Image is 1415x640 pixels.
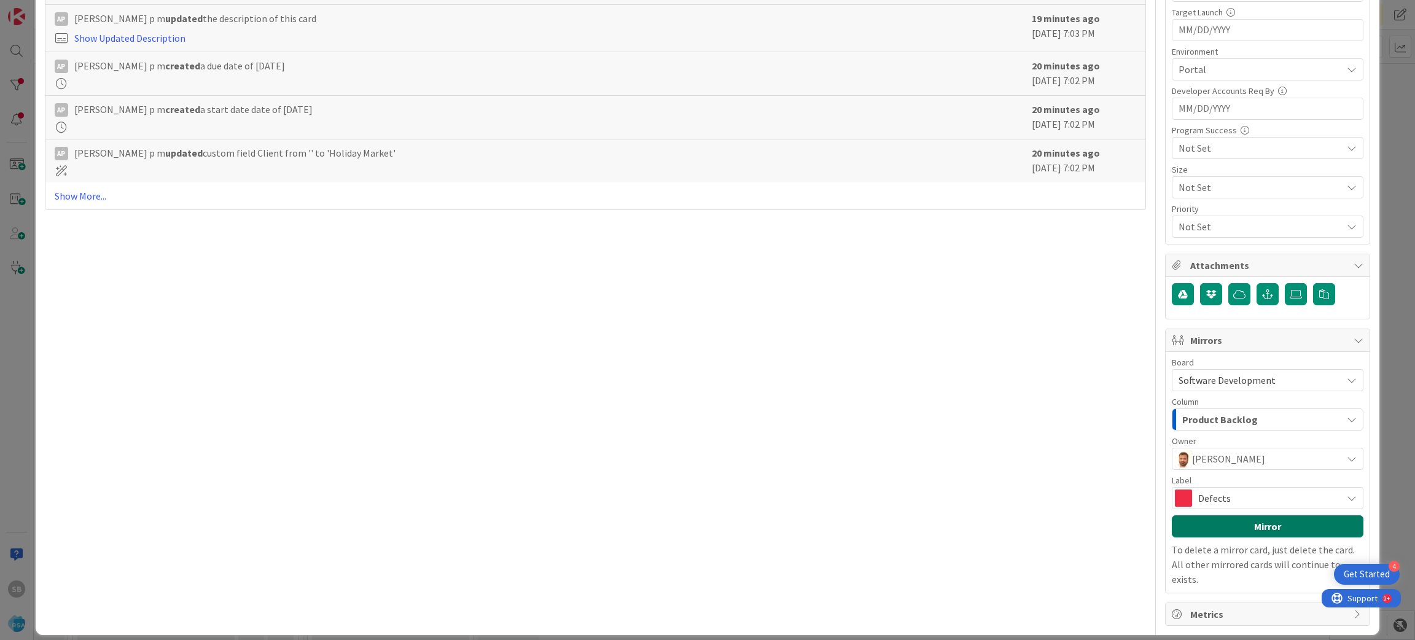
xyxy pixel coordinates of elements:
[1172,47,1363,56] div: Environment
[55,12,68,26] div: Ap
[165,147,203,159] b: updated
[74,11,316,26] span: [PERSON_NAME] p m the description of this card
[55,189,1137,203] a: Show More...
[1172,397,1199,406] span: Column
[1032,11,1136,45] div: [DATE] 7:03 PM
[55,60,68,73] div: Ap
[1172,542,1363,587] p: To delete a mirror card, just delete the card. All other mirrored cards will continue to exists.
[74,32,185,44] a: Show Updated Description
[1032,58,1136,89] div: [DATE] 7:02 PM
[74,58,285,73] span: [PERSON_NAME] p m a due date of [DATE]
[1172,126,1363,135] div: Program Success
[165,60,200,72] b: created
[74,102,313,117] span: [PERSON_NAME] p m a start date date of [DATE]
[1198,490,1336,507] span: Defects
[1192,451,1265,466] span: [PERSON_NAME]
[1172,437,1196,445] span: Owner
[165,12,203,25] b: updated
[62,5,68,15] div: 9+
[1175,450,1192,467] img: AS
[1032,60,1100,72] b: 20 minutes ago
[1179,374,1276,386] span: Software Development
[55,103,68,117] div: Ap
[1032,103,1100,115] b: 20 minutes ago
[1172,87,1363,95] div: Developer Accounts Req By
[1389,561,1400,572] div: 4
[1190,607,1347,622] span: Metrics
[1032,102,1136,133] div: [DATE] 7:02 PM
[1344,568,1390,580] div: Get Started
[1172,205,1363,213] div: Priority
[1172,476,1191,485] span: Label
[1179,218,1336,235] span: Not Set
[1190,258,1347,273] span: Attachments
[1182,412,1258,427] span: Product Backlog
[1032,147,1100,159] b: 20 minutes ago
[1172,8,1363,17] div: Target Launch
[1179,141,1342,155] span: Not Set
[26,2,56,17] span: Support
[1179,62,1342,77] span: Portal
[1172,515,1363,537] button: Mirror
[1179,20,1357,41] input: MM/DD/YYYY
[1179,98,1357,119] input: MM/DD/YYYY
[74,146,396,160] span: [PERSON_NAME] p m custom field Client from '' to 'Holiday Market'
[1334,564,1400,585] div: Open Get Started checklist, remaining modules: 4
[1032,146,1136,176] div: [DATE] 7:02 PM
[1179,179,1336,196] span: Not Set
[1032,12,1100,25] b: 19 minutes ago
[55,147,68,160] div: Ap
[1190,333,1347,348] span: Mirrors
[1172,165,1363,174] div: Size
[165,103,200,115] b: created
[1172,358,1194,367] span: Board
[1172,408,1363,431] button: Product Backlog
